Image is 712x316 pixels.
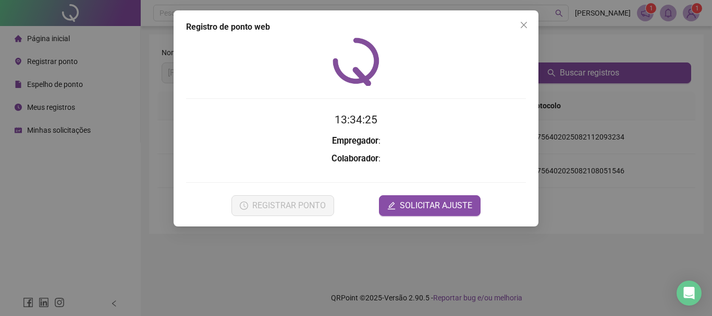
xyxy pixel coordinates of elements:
button: REGISTRAR PONTO [231,195,334,216]
button: editSOLICITAR AJUSTE [379,195,481,216]
strong: Empregador [332,136,378,146]
div: Registro de ponto web [186,21,526,33]
time: 13:34:25 [335,113,377,126]
div: Open Intercom Messenger [677,281,702,306]
span: close [520,21,528,29]
span: edit [387,201,396,210]
button: Close [515,17,532,33]
h3: : [186,152,526,166]
strong: Colaborador [332,154,378,163]
img: QRPoint [333,37,379,86]
span: SOLICITAR AJUSTE [400,199,472,212]
h3: : [186,134,526,148]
